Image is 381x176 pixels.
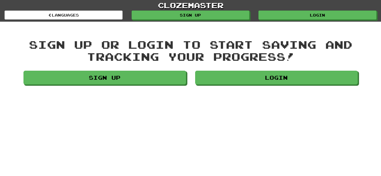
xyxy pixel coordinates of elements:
[132,11,250,20] a: Sign up
[195,71,358,85] a: Login
[5,11,123,20] a: Languages
[23,39,358,62] div: Sign up or login to start saving and tracking your progress!
[258,11,376,20] a: Login
[23,71,186,85] a: Sign up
